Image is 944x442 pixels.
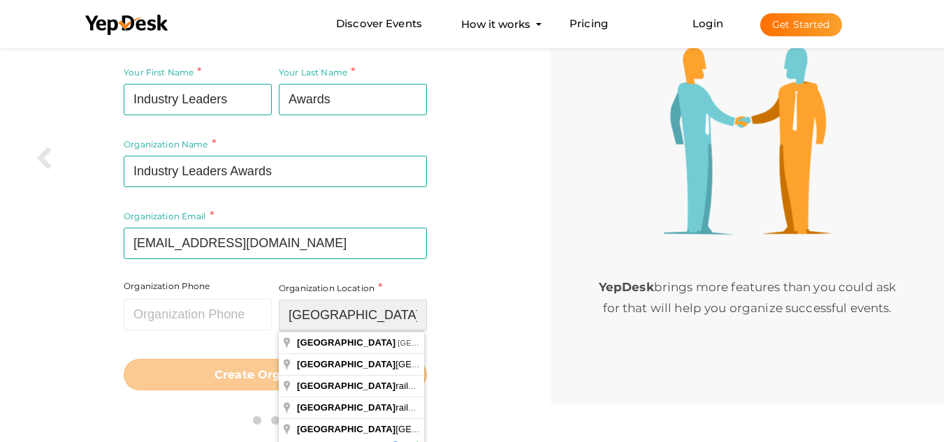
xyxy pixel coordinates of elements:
[599,280,896,315] span: brings more features than you could ask for that will help you organize successful events.
[124,156,427,187] input: Your Organization Name
[124,228,427,259] input: your Organization Email
[297,424,494,434] span: [GEOGRAPHIC_DATA]
[124,208,214,224] label: Organization Email
[297,381,395,391] span: [GEOGRAPHIC_DATA]
[124,64,201,80] label: Your First Name
[124,359,427,390] button: Create Organization
[297,359,560,369] span: [GEOGRAPHIC_DATA] Retiring Rooms
[124,299,272,330] input: Organization Phone
[297,424,395,434] span: [GEOGRAPHIC_DATA]
[297,359,395,369] span: [GEOGRAPHIC_DATA]
[279,280,382,296] label: Organization Location
[279,300,427,331] input: Organization Location
[279,64,355,80] label: Your Last Name
[124,84,272,115] input: Your First Name
[279,84,427,115] input: Your Last Name
[336,11,422,37] a: Discover Events
[692,17,723,30] a: Login
[457,11,535,37] button: How it works
[215,368,336,381] b: Create Organization
[124,136,216,152] label: Organization Name
[599,280,654,294] b: YepDesk
[297,402,395,413] span: [GEOGRAPHIC_DATA]
[297,402,457,413] span: railway station
[760,13,842,36] button: Get Started
[297,337,395,348] span: [GEOGRAPHIC_DATA]
[297,381,503,391] span: railway station Metro side
[398,339,565,347] span: [GEOGRAPHIC_DATA], [GEOGRAPHIC_DATA]
[569,11,608,37] a: Pricing
[664,47,832,235] img: step3-illustration.png
[124,280,210,292] label: Organization Phone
